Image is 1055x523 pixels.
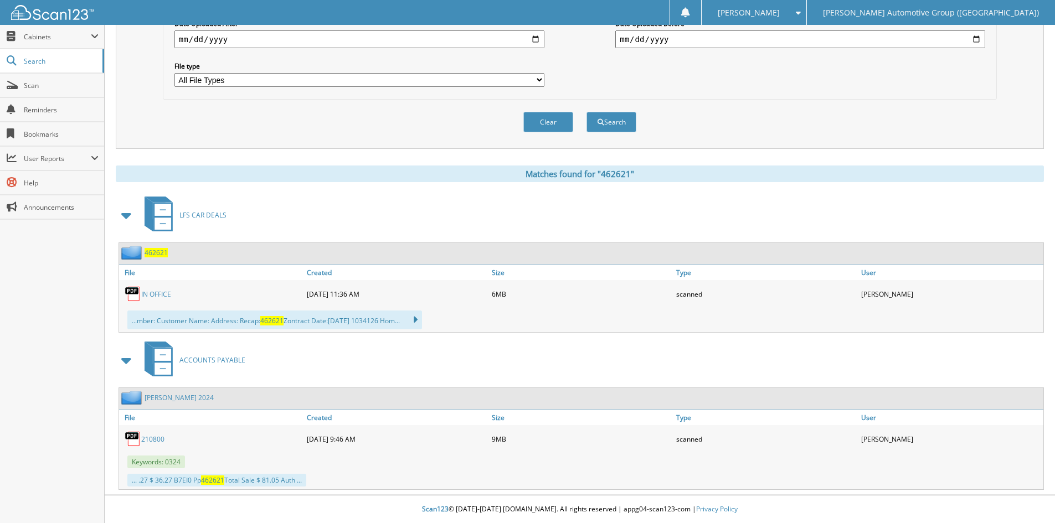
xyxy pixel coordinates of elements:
span: Scan123 [422,504,449,514]
div: Matches found for "462621" [116,165,1044,182]
div: [PERSON_NAME] [858,428,1043,450]
span: Bookmarks [24,130,99,139]
span: Search [24,56,97,66]
a: User [858,265,1043,280]
a: Created [304,410,489,425]
a: IN OFFICE [141,289,171,299]
div: scanned [673,283,858,305]
iframe: Chat Widget [1000,470,1055,523]
a: Type [673,410,858,425]
a: ACCOUNTS PAYABLE [138,338,245,382]
input: end [615,30,985,48]
input: start [174,30,544,48]
img: folder2.png [121,246,145,260]
a: Size [489,265,674,280]
span: Keywords: 0324 [127,455,185,468]
img: folder2.png [121,391,145,405]
div: ... .27 $ 36.27 B7EI0 Pp Total Sale $ 81.05 Auth ... [127,474,306,486]
img: scan123-logo-white.svg [11,5,94,20]
a: File [119,410,304,425]
img: PDF.png [125,431,141,447]
a: 462621 [145,248,168,257]
div: scanned [673,428,858,450]
span: [PERSON_NAME] Automotive Group ([GEOGRAPHIC_DATA]) [823,9,1039,16]
button: Clear [523,112,573,132]
a: User [858,410,1043,425]
button: Search [586,112,636,132]
a: File [119,265,304,280]
div: [DATE] 11:36 AM [304,283,489,305]
span: ACCOUNTS PAYABLE [179,355,245,365]
a: [PERSON_NAME] 2024 [145,393,214,402]
span: Reminders [24,105,99,115]
a: Size [489,410,674,425]
span: Cabinets [24,32,91,42]
a: LFS CAR DEALS [138,193,227,237]
a: Type [673,265,858,280]
div: ...mber: Customer Name: Address: Recap: Zontract Date:[DATE] 1034126 Hom... [127,310,422,329]
span: 462621 [201,475,224,485]
span: LFS CAR DEALS [179,210,227,220]
div: 6MB [489,283,674,305]
img: PDF.png [125,286,141,302]
span: User Reports [24,154,91,163]
div: © [DATE]-[DATE] [DOMAIN_NAME]. All rights reserved | appg04-scan123-com | [105,496,1055,523]
div: [DATE] 9:46 AM [304,428,489,450]
span: Help [24,178,99,188]
span: [PERSON_NAME] [718,9,780,16]
span: Announcements [24,203,99,212]
a: Privacy Policy [696,504,738,514]
div: 9MB [489,428,674,450]
span: 462621 [260,316,284,325]
a: Created [304,265,489,280]
div: [PERSON_NAME] [858,283,1043,305]
label: File type [174,61,544,71]
a: 210800 [141,434,164,444]
span: Scan [24,81,99,90]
